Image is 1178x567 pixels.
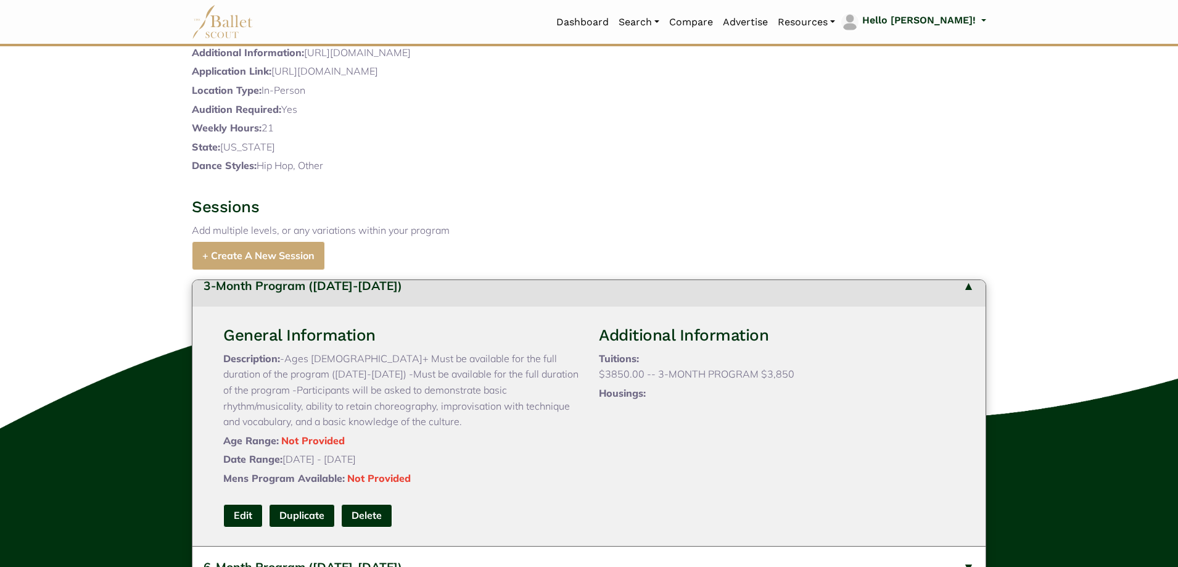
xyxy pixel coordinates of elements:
[192,46,304,59] span: Additional Information:
[347,472,411,484] span: Not Provided
[192,103,281,115] span: Audition Required:
[269,504,335,527] a: Duplicate
[862,12,976,28] p: Hello [PERSON_NAME]!
[223,351,579,430] p: -Ages [DEMOGRAPHIC_DATA]+ Must be available for the full duration of the program ([DATE]-[DATE]) ...
[192,45,579,61] p: [URL][DOMAIN_NAME]
[599,366,955,383] p: $3850.00 -- 3-MONTH PROGRAM $3,850
[192,120,579,136] p: 21
[192,241,325,270] a: + Create A New Session
[599,325,955,346] h3: Additional Information
[192,139,579,155] p: [US_STATE]
[192,122,262,134] span: Weekly Hours:
[841,14,859,31] img: profile picture
[773,9,840,35] a: Resources
[223,434,279,447] span: Age Range:
[341,504,392,527] button: Delete
[599,387,646,399] span: Housings:
[599,352,639,365] span: Tuitions:
[192,159,257,172] span: Dance Styles:
[192,265,986,307] button: 3-Month Program ([DATE]-[DATE])
[192,158,579,174] p: Hip Hop, Other
[223,325,579,346] h3: General Information
[223,453,282,465] span: Date Range:
[223,504,263,527] a: Edit
[281,434,345,447] span: Not Provided
[664,9,718,35] a: Compare
[192,197,986,218] h3: Sessions
[718,9,773,35] a: Advertise
[614,9,664,35] a: Search
[192,141,220,153] span: State:
[192,223,986,239] p: Add multiple levels, or any variations within your program
[204,278,402,293] span: 3-Month Program ([DATE]-[DATE])
[223,472,345,484] span: Mens Program Available:
[192,102,579,118] p: Yes
[551,9,614,35] a: Dashboard
[840,12,986,32] a: profile picture Hello [PERSON_NAME]!
[192,64,579,80] p: [URL][DOMAIN_NAME]
[223,452,579,468] p: [DATE] - [DATE]
[223,352,280,365] span: Description:
[192,84,262,96] span: Location Type:
[192,65,271,77] span: Application Link:
[192,83,579,99] p: In-Person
